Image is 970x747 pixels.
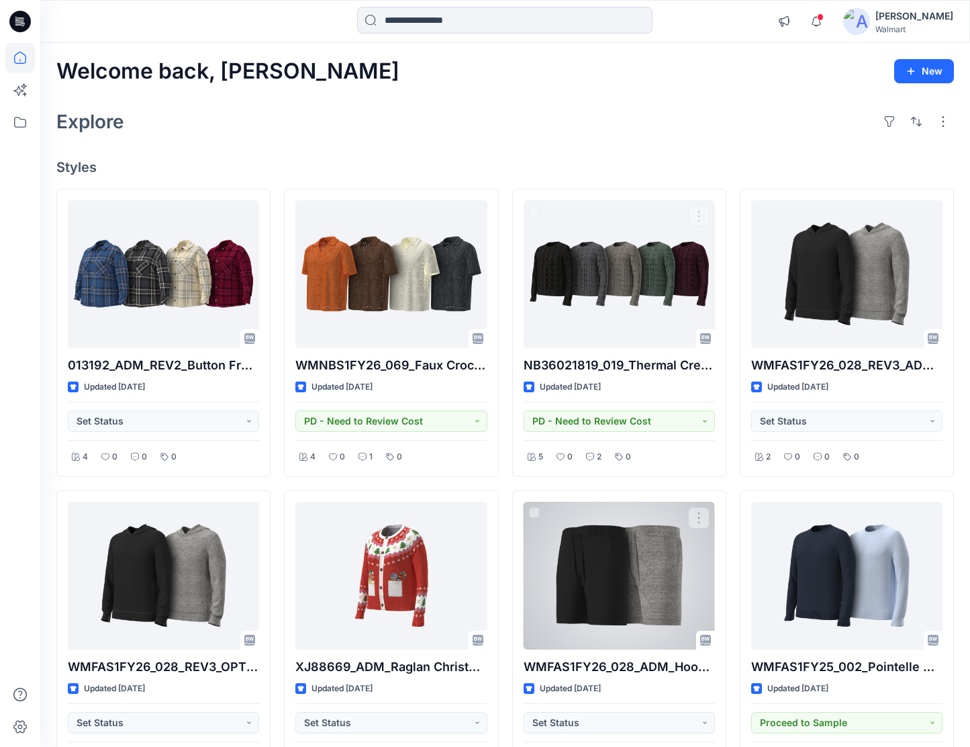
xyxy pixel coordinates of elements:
[84,682,145,696] p: Updated [DATE]
[875,24,953,34] div: Walmart
[767,682,828,696] p: Updated [DATE]
[767,380,828,394] p: Updated [DATE]
[894,59,954,83] button: New
[56,159,954,175] h4: Styles
[340,450,345,464] p: 0
[751,200,942,348] a: WMFAS1FY26_028_REV3_ADM_Hoodie Sweater
[142,450,147,464] p: 0
[538,450,543,464] p: 5
[524,200,715,348] a: NB36021819_019_Thermal Crew Neck
[875,8,953,24] div: [PERSON_NAME]
[295,356,487,375] p: WMNBS1FY26_069_Faux Crochet Camp Collar
[524,502,715,650] a: WMFAS1FY26_028_ADM_Hoodie Sweater
[84,380,145,394] p: Updated [DATE]
[295,502,487,650] a: XJ88669_ADM_Raglan Christmas Cardi
[68,502,259,650] a: WMFAS1FY26_028_REV3_OPT2_ADM_Hoodie Sweater
[56,59,399,84] h2: Welcome back, [PERSON_NAME]
[112,450,117,464] p: 0
[295,200,487,348] a: WMNBS1FY26_069_Faux Crochet Camp Collar
[766,450,771,464] p: 2
[524,356,715,375] p: NB36021819_019_Thermal Crew Neck
[795,450,800,464] p: 0
[751,658,942,676] p: WMFAS1FY25_002_Pointelle Cable Crewnek
[310,450,316,464] p: 4
[567,450,573,464] p: 0
[311,380,373,394] p: Updated [DATE]
[68,658,259,676] p: WMFAS1FY26_028_REV3_OPT2_ADM_Hoodie Sweater
[369,450,373,464] p: 1
[751,502,942,650] a: WMFAS1FY25_002_Pointelle Cable Crewnek
[397,450,402,464] p: 0
[854,450,859,464] p: 0
[83,450,88,464] p: 4
[68,200,259,348] a: 013192_ADM_REV2_Button Front Faux Shearling Shacket(2)
[171,450,177,464] p: 0
[824,450,830,464] p: 0
[68,356,259,375] p: 013192_ADM_REV2_Button Front Faux Shearling Shacket(2)
[751,356,942,375] p: WMFAS1FY26_028_REV3_ADM_Hoodie Sweater
[843,8,870,35] img: avatar
[626,450,631,464] p: 0
[56,111,124,132] h2: Explore
[311,682,373,696] p: Updated [DATE]
[540,682,601,696] p: Updated [DATE]
[597,450,601,464] p: 2
[540,380,601,394] p: Updated [DATE]
[524,658,715,676] p: WMFAS1FY26_028_ADM_Hoodie Sweater
[295,658,487,676] p: XJ88669_ADM_Raglan Christmas Cardi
